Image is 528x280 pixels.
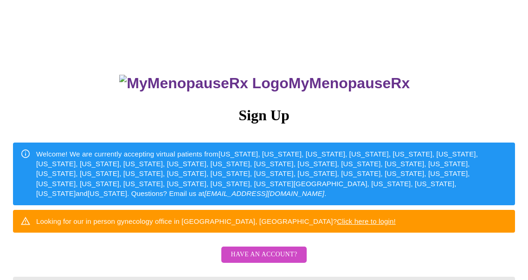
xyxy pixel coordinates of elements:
[13,107,515,124] h3: Sign Up
[119,75,288,92] img: MyMenopauseRx Logo
[337,217,396,225] a: Click here to login!
[14,75,515,92] h3: MyMenopauseRx
[204,189,324,197] em: [EMAIL_ADDRESS][DOMAIN_NAME]
[36,145,508,202] div: Welcome! We are currently accepting virtual patients from [US_STATE], [US_STATE], [US_STATE], [US...
[36,213,396,230] div: Looking for our in person gynecology office in [GEOGRAPHIC_DATA], [GEOGRAPHIC_DATA]?
[231,249,297,260] span: Have an account?
[221,247,306,263] button: Have an account?
[219,257,309,265] a: Have an account?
